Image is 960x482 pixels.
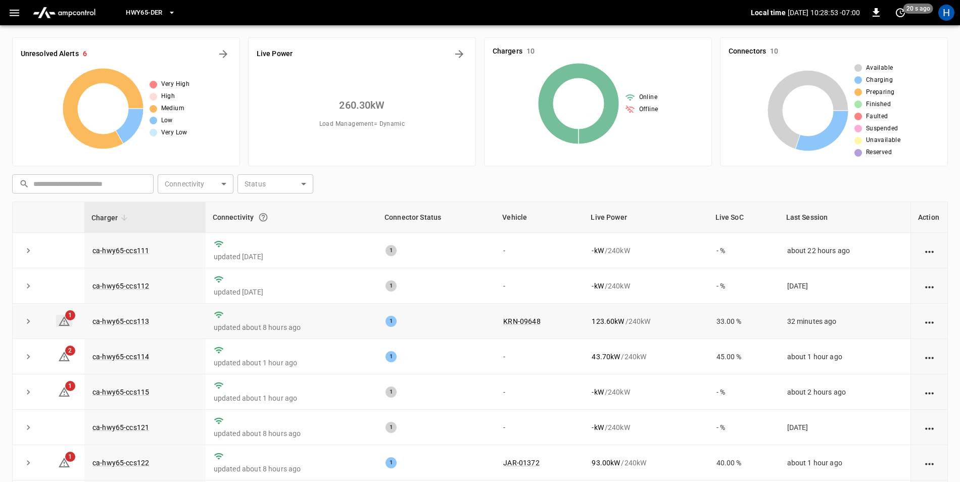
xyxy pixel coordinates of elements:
[386,316,397,327] div: 1
[729,46,766,57] h6: Connectors
[592,422,603,432] p: - kW
[866,75,893,85] span: Charging
[779,233,910,268] td: about 22 hours ago
[161,128,187,138] span: Very Low
[377,202,495,233] th: Connector Status
[866,63,893,73] span: Available
[779,445,910,480] td: about 1 hour ago
[21,278,36,294] button: expand row
[58,352,70,360] a: 2
[92,388,149,396] a: ca-hwy65-ccs115
[866,87,895,98] span: Preparing
[592,387,603,397] p: - kW
[83,49,87,60] h6: 6
[58,388,70,396] a: 1
[213,208,370,226] div: Connectivity
[779,304,910,339] td: 32 minutes ago
[214,287,369,297] p: updated [DATE]
[866,148,892,158] span: Reserved
[386,280,397,292] div: 1
[58,458,70,466] a: 1
[21,49,79,60] h6: Unresolved Alerts
[214,358,369,368] p: updated about 1 hour ago
[386,387,397,398] div: 1
[21,349,36,364] button: expand row
[592,352,620,362] p: 43.70 kW
[214,322,369,332] p: updated about 8 hours ago
[92,353,149,361] a: ca-hwy65-ccs114
[866,100,891,110] span: Finished
[708,202,779,233] th: Live SoC
[923,316,936,326] div: action cell options
[495,202,584,233] th: Vehicle
[708,339,779,374] td: 45.00 %
[495,339,584,374] td: -
[910,202,947,233] th: Action
[65,452,75,462] span: 1
[29,3,100,22] img: ampcontrol.io logo
[21,420,36,435] button: expand row
[592,387,700,397] div: / 240 kW
[592,458,620,468] p: 93.00 kW
[257,49,293,60] h6: Live Power
[92,317,149,325] a: ca-hwy65-ccs113
[386,351,397,362] div: 1
[65,310,75,320] span: 1
[495,233,584,268] td: -
[92,247,149,255] a: ca-hwy65-ccs111
[592,458,700,468] div: / 240 kW
[751,8,786,18] p: Local time
[779,202,910,233] th: Last Session
[21,384,36,400] button: expand row
[923,422,936,432] div: action cell options
[161,104,184,114] span: Medium
[214,252,369,262] p: updated [DATE]
[495,374,584,410] td: -
[770,46,778,57] h6: 10
[708,233,779,268] td: - %
[592,246,603,256] p: - kW
[214,428,369,439] p: updated about 8 hours ago
[493,46,522,57] h6: Chargers
[592,316,700,326] div: / 240 kW
[386,457,397,468] div: 1
[126,7,162,19] span: HWY65-DER
[503,317,540,325] a: KRN-09648
[592,422,700,432] div: / 240 kW
[91,212,131,224] span: Charger
[584,202,708,233] th: Live Power
[923,387,936,397] div: action cell options
[161,79,190,89] span: Very High
[779,268,910,304] td: [DATE]
[592,352,700,362] div: / 240 kW
[526,46,535,57] h6: 10
[92,459,149,467] a: ca-hwy65-ccs122
[788,8,860,18] p: [DATE] 10:28:53 -07:00
[451,46,467,62] button: Energy Overview
[592,316,624,326] p: 123.60 kW
[923,458,936,468] div: action cell options
[639,105,658,115] span: Offline
[161,91,175,102] span: High
[386,422,397,433] div: 1
[923,281,936,291] div: action cell options
[923,352,936,362] div: action cell options
[708,410,779,445] td: - %
[319,119,405,129] span: Load Management = Dynamic
[122,3,179,23] button: HWY65-DER
[65,346,75,356] span: 2
[56,315,72,327] a: 1
[65,381,75,391] span: 1
[254,208,272,226] button: Connection between the charger and our software.
[639,92,657,103] span: Online
[938,5,954,21] div: profile-icon
[592,246,700,256] div: / 240 kW
[708,445,779,480] td: 40.00 %
[903,4,933,14] span: 20 s ago
[866,135,900,146] span: Unavailable
[923,246,936,256] div: action cell options
[708,304,779,339] td: 33.00 %
[21,455,36,470] button: expand row
[708,268,779,304] td: - %
[779,410,910,445] td: [DATE]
